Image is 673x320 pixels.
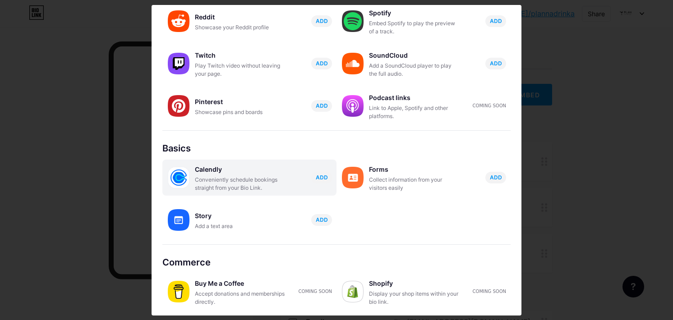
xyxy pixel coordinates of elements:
[485,58,506,69] button: ADD
[195,11,285,23] div: Reddit
[369,19,459,36] div: Embed Spotify to play the preview of a track.
[316,59,328,67] span: ADD
[168,167,189,188] img: calendly
[168,281,189,302] img: buymeacoffee
[485,172,506,183] button: ADD
[369,49,459,62] div: SoundCloud
[195,290,285,306] div: Accept donations and memberships directly.
[168,10,189,32] img: reddit
[369,62,459,78] div: Add a SoundCloud player to play the full audio.
[195,96,285,108] div: Pinterest
[369,104,459,120] div: Link to Apple, Spotify and other platforms.
[195,277,285,290] div: Buy Me a Coffee
[311,58,332,69] button: ADD
[490,17,502,25] span: ADD
[369,163,459,176] div: Forms
[311,214,332,226] button: ADD
[369,91,459,104] div: Podcast links
[195,108,285,116] div: Showcase pins and boards
[369,176,459,192] div: Collect information from your visitors easily
[342,281,364,302] img: shopify
[311,172,332,183] button: ADD
[311,100,332,112] button: ADD
[485,15,506,27] button: ADD
[195,163,285,176] div: Calendly
[342,167,364,188] img: forms
[195,210,285,222] div: Story
[490,59,502,67] span: ADD
[162,256,511,269] div: Commerce
[316,17,328,25] span: ADD
[311,15,332,27] button: ADD
[316,102,328,110] span: ADD
[195,49,285,62] div: Twitch
[342,10,364,32] img: spotify
[299,288,332,295] div: Coming soon
[342,53,364,74] img: soundcloud
[473,288,506,295] div: Coming soon
[316,216,328,224] span: ADD
[195,176,285,192] div: Conveniently schedule bookings straight from your Bio Link.
[342,95,364,117] img: podcastlinks
[168,95,189,117] img: pinterest
[473,102,506,109] div: Coming soon
[316,174,328,181] span: ADD
[369,290,459,306] div: Display your shop items within your bio link.
[168,53,189,74] img: twitch
[195,62,285,78] div: Play Twitch video without leaving your page.
[490,174,502,181] span: ADD
[195,23,285,32] div: Showcase your Reddit profile
[162,142,511,155] div: Basics
[195,222,285,230] div: Add a text area
[369,277,459,290] div: Shopify
[369,7,459,19] div: Spotify
[168,209,189,231] img: story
